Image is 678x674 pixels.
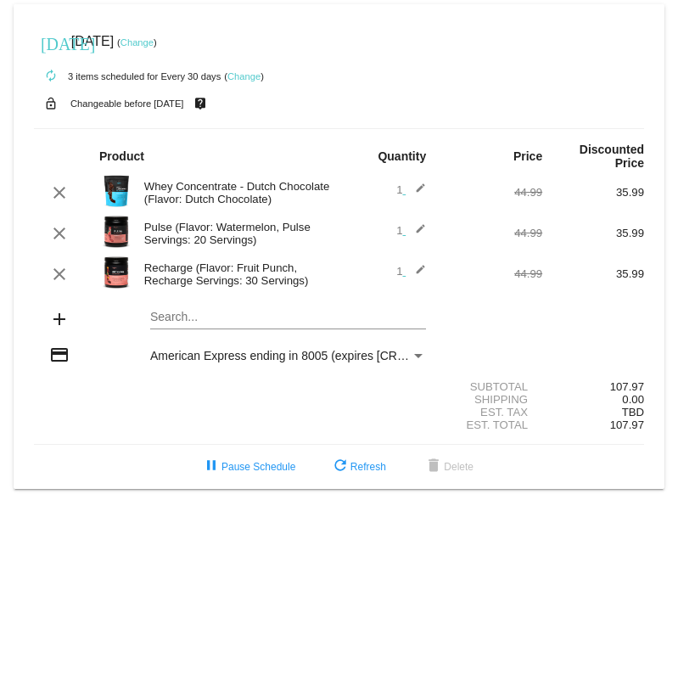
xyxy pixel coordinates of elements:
[423,461,473,473] span: Delete
[542,380,644,393] div: 107.97
[99,256,133,289] img: Image-1-Carousel-Recharge30S-Fruit-Punch-Transp.png
[542,227,644,239] div: 35.99
[70,98,184,109] small: Changeable before [DATE]
[41,93,61,115] mat-icon: lock_open
[150,349,426,362] mat-select: Payment Method
[396,183,426,196] span: 1
[117,37,157,48] small: ( )
[396,224,426,237] span: 1
[440,393,542,406] div: Shipping
[513,149,542,163] strong: Price
[406,183,426,203] mat-icon: edit
[224,71,264,81] small: ( )
[150,311,426,324] input: Search...
[406,223,426,244] mat-icon: edit
[396,265,426,278] span: 1
[201,457,221,477] mat-icon: pause
[317,452,400,482] button: Refresh
[49,345,70,365] mat-icon: credit_card
[610,418,644,431] span: 107.97
[190,93,210,115] mat-icon: live_help
[440,418,542,431] div: Est. Total
[136,261,339,287] div: Recharge (Flavor: Fruit Punch, Recharge Servings: 30 Servings)
[41,32,61,53] mat-icon: [DATE]
[49,309,70,329] mat-icon: add
[49,264,70,284] mat-icon: clear
[49,183,70,203] mat-icon: clear
[440,267,542,280] div: 44.99
[330,457,350,477] mat-icon: refresh
[41,66,61,87] mat-icon: autorenew
[440,380,542,393] div: Subtotal
[542,267,644,280] div: 35.99
[542,186,644,199] div: 35.99
[99,215,133,249] img: Pulse20S-Watermelon-Transp.png
[150,349,508,362] span: American Express ending in 8005 (expires [CREDIT_CARD_DATA])
[49,223,70,244] mat-icon: clear
[410,452,487,482] button: Delete
[440,406,542,418] div: Est. Tax
[406,264,426,284] mat-icon: edit
[99,149,144,163] strong: Product
[34,71,221,81] small: 3 items scheduled for Every 30 days
[120,37,154,48] a: Change
[622,406,644,418] span: TBD
[136,221,339,246] div: Pulse (Flavor: Watermelon, Pulse Servings: 20 Servings)
[330,461,386,473] span: Refresh
[188,452,309,482] button: Pause Schedule
[423,457,444,477] mat-icon: delete
[580,143,644,170] strong: Discounted Price
[201,461,295,473] span: Pause Schedule
[136,180,339,205] div: Whey Concentrate - Dutch Chocolate (Flavor: Dutch Chocolate)
[440,227,542,239] div: 44.99
[99,174,133,208] img: Image-1-Whey-Concentrate-Chocolate.png
[440,186,542,199] div: 44.99
[378,149,426,163] strong: Quantity
[622,393,644,406] span: 0.00
[227,71,261,81] a: Change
